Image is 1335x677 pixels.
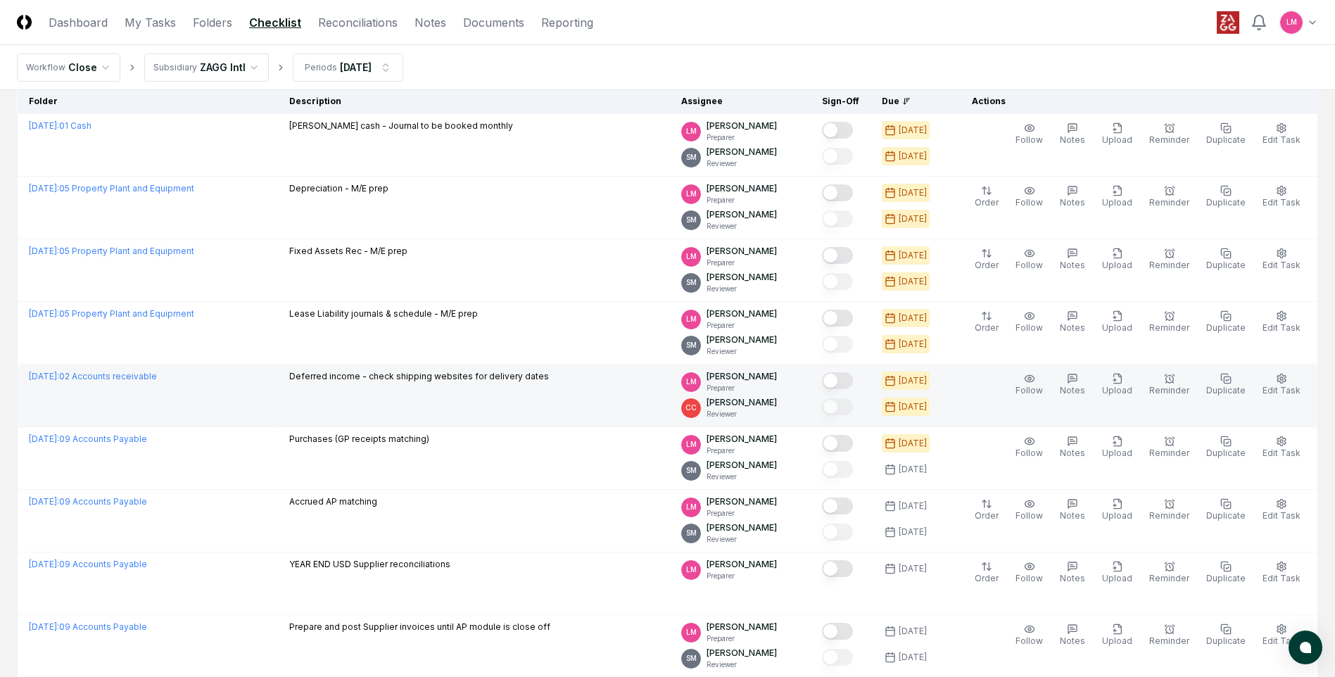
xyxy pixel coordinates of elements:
span: Upload [1102,322,1132,333]
button: Edit Task [1260,433,1303,462]
p: Deferred income - check shipping websites for delivery dates [289,370,549,383]
span: Edit Task [1263,134,1301,145]
span: Follow [1016,197,1043,208]
button: Duplicate [1203,308,1248,337]
div: [DATE] [899,186,927,199]
span: Upload [1102,573,1132,583]
span: LM [686,627,697,638]
span: Notes [1060,635,1085,646]
p: Purchases (GP receipts matching) [289,433,429,445]
div: [DATE] [899,150,927,163]
span: LM [686,564,697,575]
p: [PERSON_NAME] [707,647,777,659]
div: [DATE] [899,213,927,225]
div: Due [882,95,938,108]
button: Follow [1013,308,1046,337]
button: Edit Task [1260,182,1303,212]
button: Upload [1099,433,1135,462]
div: Subsidiary [153,61,197,74]
p: [PERSON_NAME] [707,558,777,571]
button: Upload [1099,370,1135,400]
span: Follow [1016,510,1043,521]
span: SM [686,653,697,664]
button: Reminder [1146,621,1192,650]
button: Duplicate [1203,558,1248,588]
p: Prepare and post Supplier invoices until AP module is close off [289,621,550,633]
span: Notes [1060,448,1085,458]
div: [DATE] [899,651,927,664]
button: Edit Task [1260,495,1303,525]
button: Mark complete [822,210,853,227]
p: Reviewer [707,346,777,357]
button: Duplicate [1203,433,1248,462]
button: Edit Task [1260,621,1303,650]
a: Checklist [249,14,301,31]
button: Edit Task [1260,308,1303,337]
button: Follow [1013,120,1046,149]
img: Logo [17,15,32,30]
button: Notes [1057,621,1088,650]
span: Upload [1102,260,1132,270]
div: [DATE] [899,249,927,262]
button: Edit Task [1260,558,1303,588]
button: Notes [1057,245,1088,274]
button: Mark complete [822,336,853,353]
span: Duplicate [1206,635,1246,646]
div: [DATE] [899,374,927,387]
a: [DATE]:05 Property Plant and Equipment [29,183,194,194]
nav: breadcrumb [17,53,403,82]
p: [PERSON_NAME] [707,621,777,633]
button: Mark complete [822,122,853,139]
span: Duplicate [1206,510,1246,521]
button: Order [972,182,1001,212]
span: Upload [1102,510,1132,521]
span: Order [975,573,999,583]
button: Upload [1099,120,1135,149]
span: SM [686,340,697,350]
p: [PERSON_NAME] [707,334,777,346]
button: Upload [1099,245,1135,274]
span: LM [1286,17,1297,27]
span: Edit Task [1263,322,1301,333]
span: Notes [1060,510,1085,521]
span: Upload [1102,635,1132,646]
button: Upload [1099,495,1135,525]
a: My Tasks [125,14,176,31]
span: [DATE] : [29,120,59,131]
button: Reminder [1146,558,1192,588]
p: Reviewer [707,659,777,670]
span: Edit Task [1263,573,1301,583]
span: Order [975,322,999,333]
p: [PERSON_NAME] [707,495,777,508]
span: Edit Task [1263,197,1301,208]
span: [DATE] : [29,308,59,319]
span: Order [975,510,999,521]
span: [DATE] : [29,434,59,444]
span: [DATE] : [29,183,59,194]
button: Follow [1013,433,1046,462]
span: Duplicate [1206,573,1246,583]
div: [DATE] [899,437,927,450]
button: Duplicate [1203,120,1248,149]
button: Follow [1013,495,1046,525]
p: [PERSON_NAME] [707,370,777,383]
span: Notes [1060,260,1085,270]
span: Reminder [1149,635,1189,646]
button: Notes [1057,182,1088,212]
p: [PERSON_NAME] [707,146,777,158]
button: Edit Task [1260,370,1303,400]
th: Folder [18,89,278,114]
div: [DATE] [899,463,927,476]
button: Periods[DATE] [293,53,403,82]
button: Mark complete [822,247,853,264]
a: [DATE]:01 Cash [29,120,91,131]
span: SM [686,528,697,538]
p: [PERSON_NAME] [707,182,777,195]
a: [DATE]:09 Accounts Payable [29,621,147,632]
p: Reviewer [707,158,777,169]
p: Accrued AP matching [289,495,377,508]
button: Reminder [1146,120,1192,149]
span: SM [686,152,697,163]
button: Duplicate [1203,370,1248,400]
span: Upload [1102,134,1132,145]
